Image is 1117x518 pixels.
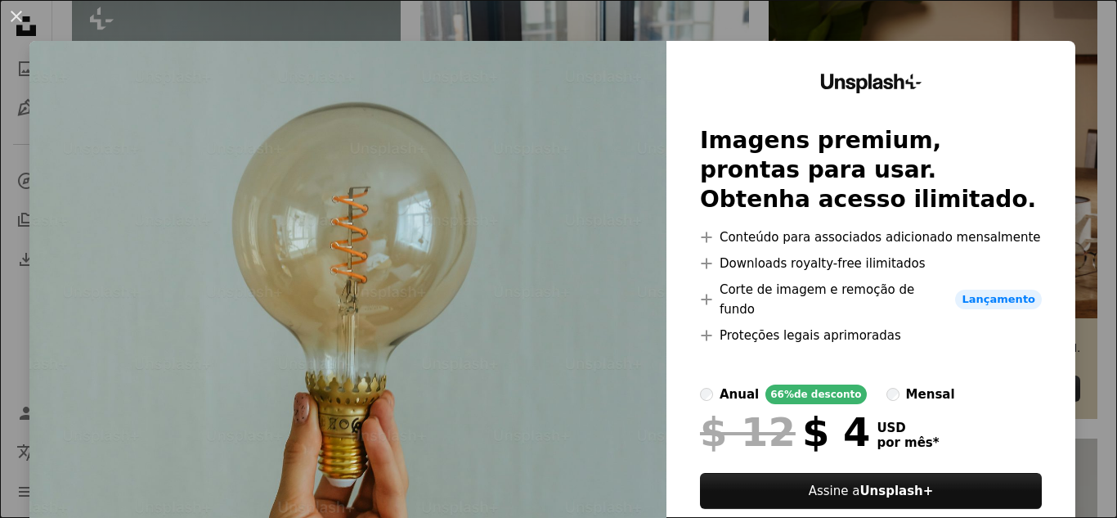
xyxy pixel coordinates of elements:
button: Assine aUnsplash+ [700,473,1042,509]
h2: Imagens premium, prontas para usar. Obtenha acesso ilimitado. [700,126,1042,214]
li: Conteúdo para associados adicionado mensalmente [700,227,1042,247]
div: anual [720,385,759,404]
span: USD [877,421,939,435]
div: 66% de desconto [765,385,866,404]
span: Lançamento [955,290,1042,309]
li: Proteções legais aprimoradas [700,326,1042,345]
input: anual66%de desconto [700,388,713,401]
li: Downloads royalty-free ilimitados [700,254,1042,273]
strong: Unsplash+ [859,484,933,498]
span: por mês * [877,435,939,450]
input: mensal [886,388,899,401]
li: Corte de imagem e remoção de fundo [700,280,1042,319]
span: $ 12 [700,411,796,453]
div: mensal [906,385,955,404]
div: $ 4 [700,411,870,453]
